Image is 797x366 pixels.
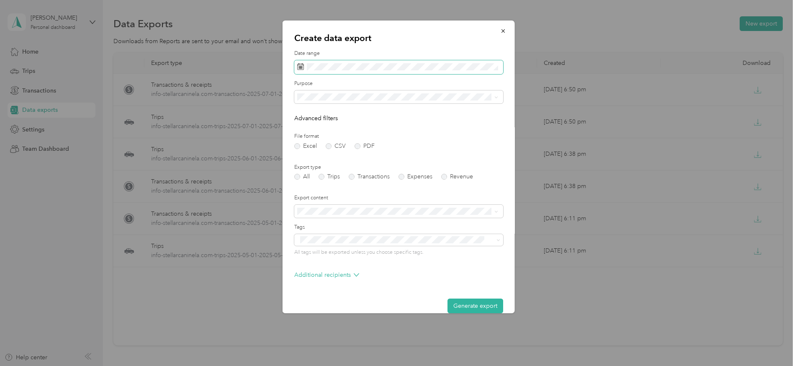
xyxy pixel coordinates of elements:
label: Excel [294,143,317,149]
p: Additional recipients [294,271,359,279]
label: Trips [319,174,340,180]
p: Advanced filters [294,114,503,123]
button: Generate export [447,299,503,313]
label: All [294,174,310,180]
label: Tags [294,224,503,231]
label: CSV [326,143,346,149]
label: Date range [294,50,503,57]
label: Export content [294,194,503,202]
p: Create data export [294,32,503,44]
label: Expenses [398,174,432,180]
label: Purpose [294,80,503,88]
label: File format [294,133,503,140]
label: Revenue [441,174,473,180]
label: Transactions [349,174,390,180]
iframe: Everlance-gr Chat Button Frame [750,319,797,366]
p: All tags will be exported unless you choose specific tags. [294,249,503,256]
label: Export type [294,164,503,171]
label: PDF [355,143,375,149]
